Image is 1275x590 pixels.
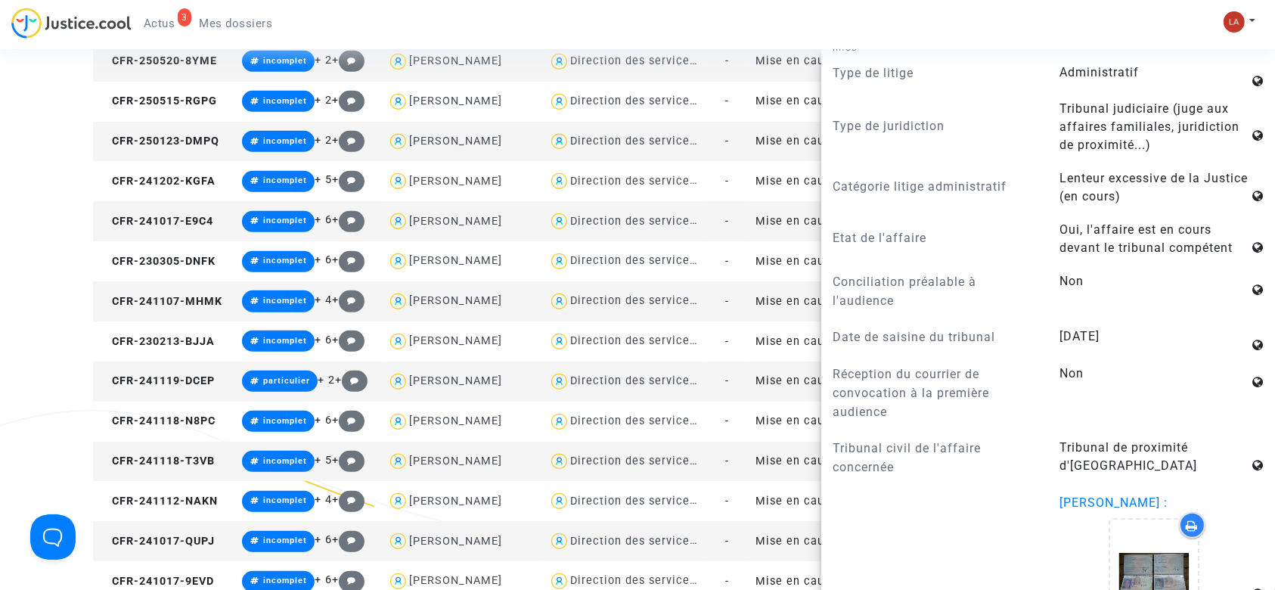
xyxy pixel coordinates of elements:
[332,253,365,266] span: +
[315,533,332,546] span: + 6
[833,272,1037,310] p: Conciliation préalable à l'audience
[387,530,409,552] img: icon-user.svg
[387,411,409,433] img: icon-user.svg
[1224,11,1245,33] img: 3f9b7d9779f7b0ffc2b90d026f0682a9
[750,201,911,241] td: Mise en cause de la responsabilité de l'Etat pour lenteur excessive de la Justice - faillite (san...
[387,250,409,272] img: icon-user.svg
[315,213,332,226] span: + 6
[263,175,307,185] span: incomplet
[570,215,990,228] div: Direction des services judiciaires du Ministère de la Justice - Bureau FIP4
[725,535,729,548] span: -
[750,362,911,402] td: Mise en cause de la responsabilité de l'Etat pour lenteur excessive de la Justice
[263,96,307,106] span: incomplet
[387,131,409,153] img: icon-user.svg
[332,293,365,306] span: +
[387,170,409,192] img: icon-user.svg
[750,321,911,362] td: Mise en cause de la responsabilité de l'Etat pour lenteur excessive de la Justice - dossier en co...
[833,328,1037,346] p: Date de saisine du tribunal
[725,215,729,228] span: -
[409,135,502,147] div: [PERSON_NAME]
[315,414,332,427] span: + 6
[144,17,175,30] span: Actus
[548,250,570,272] img: icon-user.svg
[570,254,990,267] div: Direction des services judiciaires du Ministère de la Justice - Bureau FIP4
[570,374,990,387] div: Direction des services judiciaires du Ministère de la Justice - Bureau FIP4
[409,215,502,228] div: [PERSON_NAME]
[409,95,502,107] div: [PERSON_NAME]
[548,451,570,473] img: icon-user.svg
[1059,222,1233,255] span: Oui, l'affaire est en cours devant le tribunal compétent
[409,175,502,188] div: [PERSON_NAME]
[335,374,368,387] span: +
[725,175,729,188] span: -
[750,122,911,162] td: Mise en cause de la responsabilité de l'Etat pour lenteur excessive de la Justice
[332,94,365,107] span: +
[315,94,332,107] span: + 2
[98,255,216,268] span: CFR-230305-DNFK
[833,228,1037,247] p: Etat de l'affaire
[387,210,409,232] img: icon-user.svg
[315,573,332,586] span: + 6
[409,294,502,307] div: [PERSON_NAME]
[98,455,215,467] span: CFR-241118-T3VB
[263,376,310,386] span: particulier
[98,175,216,188] span: CFR-241202-KGFA
[570,175,990,188] div: Direction des services judiciaires du Ministère de la Justice - Bureau FIP4
[30,514,76,560] iframe: Help Scout Beacon - Open
[725,455,729,467] span: -
[725,95,729,107] span: -
[833,439,1037,477] p: Tribunal civil de l'affaire concernée
[725,295,729,308] span: -
[725,415,729,427] span: -
[315,334,332,346] span: + 6
[263,416,307,426] span: incomplet
[570,574,990,587] div: Direction des services judiciaires du Ministère de la Justice - Bureau FIP4
[318,374,335,387] span: + 2
[548,371,570,393] img: icon-user.svg
[409,495,502,508] div: [PERSON_NAME]
[833,365,1037,421] p: Réception du courrier de convocation à la première audience
[1059,101,1239,152] span: Tribunal judiciaire (juge aux affaires familiales, juridiction de proximité...)
[315,173,332,186] span: + 5
[332,173,365,186] span: +
[387,371,409,393] img: icon-user.svg
[725,54,729,67] span: -
[570,54,990,67] div: Direction des services judiciaires du Ministère de la Justice - Bureau FIP4
[725,135,729,147] span: -
[332,54,365,67] span: +
[1059,495,1168,510] span: [PERSON_NAME] :
[750,241,911,281] td: Mise en cause de la responsabilité de l'Etat pour lenteur excessive de la Justice - dossier en co...
[570,535,990,548] div: Direction des services judiciaires du Ministère de la Justice - Bureau FIP4
[409,535,502,548] div: [PERSON_NAME]
[387,331,409,352] img: icon-user.svg
[725,335,729,348] span: -
[315,293,332,306] span: + 4
[750,82,911,122] td: Mise en cause de la responsabilité de l'Etat pour lenteur excessive de la Justice (sans requête)
[409,334,502,347] div: [PERSON_NAME]
[263,456,307,466] span: incomplet
[98,54,217,67] span: CFR-250520-8YME
[263,256,307,265] span: incomplet
[833,64,1037,82] p: Type de litige
[725,575,729,588] span: -
[725,495,729,508] span: -
[387,290,409,312] img: icon-user.svg
[750,521,911,561] td: Mise en cause de la responsabilité de l'Etat pour lenteur excessive de la Justice - faillite (san...
[750,402,911,442] td: Mise en cause de la responsabilité de l'Etat pour lenteur excessive de la Justice (sans requête)
[409,455,502,467] div: [PERSON_NAME]
[750,481,911,521] td: Mise en cause de la responsabilité de l'Etat pour lenteur excessive de la Justice (sans requête)
[263,536,307,545] span: incomplet
[548,490,570,512] img: icon-user.svg
[332,334,365,346] span: +
[263,576,307,585] span: incomplet
[387,51,409,73] img: icon-user.svg
[1059,65,1139,79] span: Administratif
[750,442,911,482] td: Mise en cause de la responsabilité de l'Etat pour lenteur excessive de la Justice (sans requête)
[833,177,1037,196] p: Catégorie litige administratif
[548,170,570,192] img: icon-user.svg
[98,535,215,548] span: CFR-241017-QUPJ
[570,135,990,147] div: Direction des services judiciaires du Ministère de la Justice - Bureau FIP4
[263,56,307,66] span: incomplet
[98,295,222,308] span: CFR-241107-MHMK
[387,451,409,473] img: icon-user.svg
